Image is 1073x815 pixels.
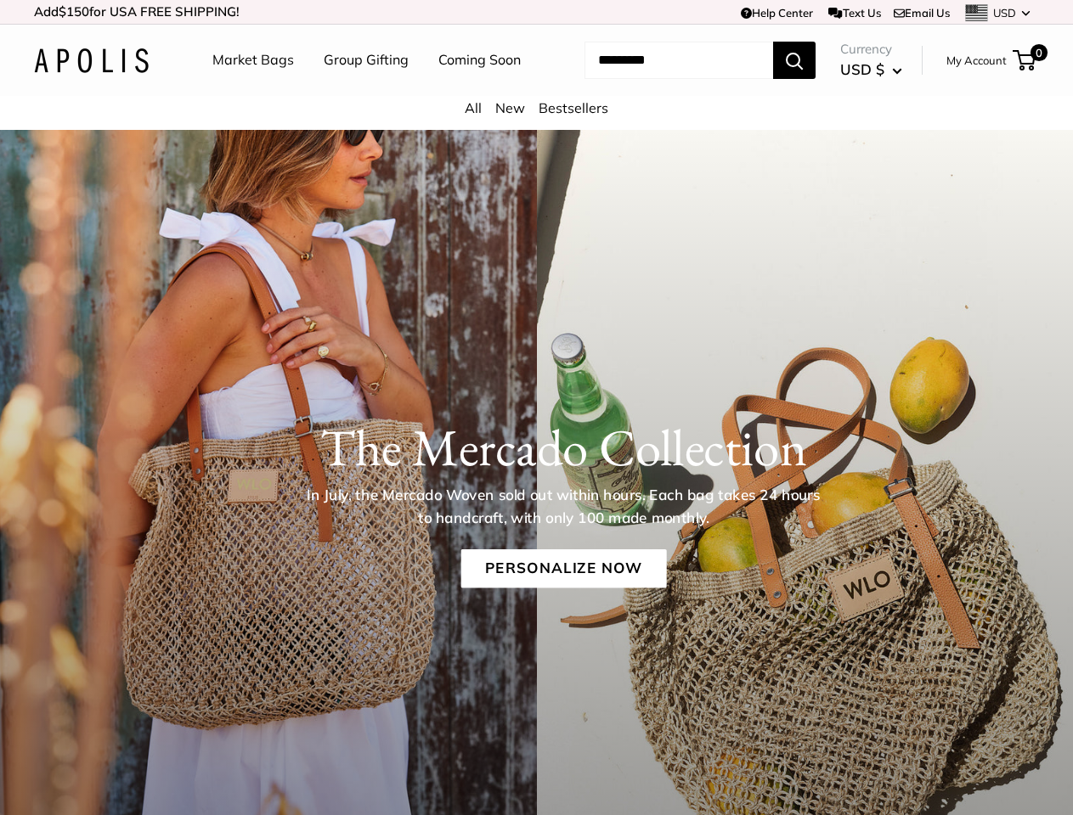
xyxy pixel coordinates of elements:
a: My Account [946,50,1007,70]
a: Personalize Now [460,549,666,588]
a: Bestsellers [539,99,608,116]
span: Currency [840,37,902,61]
a: All [465,99,482,116]
span: USD $ [840,60,884,78]
a: Group Gifting [324,48,409,73]
img: Apolis [34,48,149,73]
a: Email Us [894,6,950,20]
a: Market Bags [212,48,294,73]
span: 0 [1031,44,1048,61]
button: Search [773,42,816,79]
button: USD $ [840,56,902,83]
a: 0 [1014,50,1036,70]
span: $150 [59,3,89,20]
input: Search... [585,42,773,79]
a: Coming Soon [438,48,521,73]
span: USD [993,6,1016,20]
a: Text Us [828,6,880,20]
a: New [495,99,525,116]
h1: The Mercado Collection [86,417,1041,478]
a: Help Center [741,6,813,20]
p: In July, the Mercado Woven sold out within hours. Each bag takes 24 hours to handcraft, with only... [301,484,826,529]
